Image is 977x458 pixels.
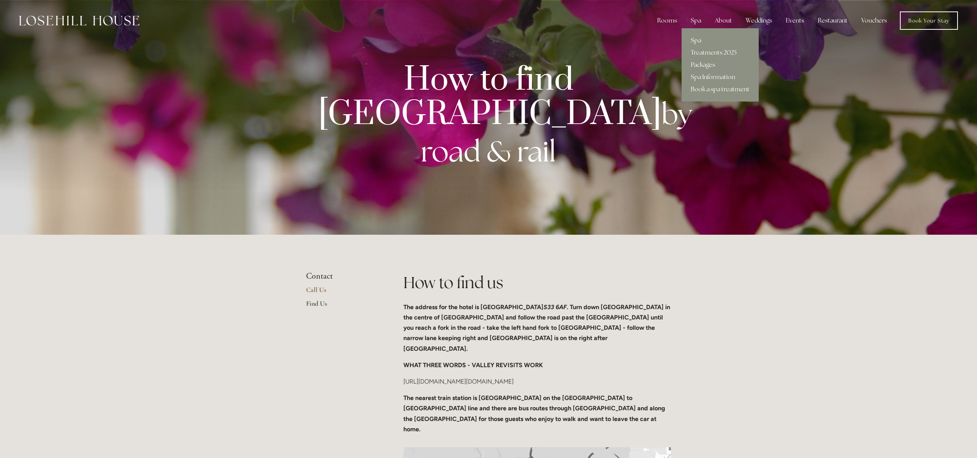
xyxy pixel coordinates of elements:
[306,285,379,299] a: Call Us
[318,65,659,170] p: How to find [GEOGRAPHIC_DATA]
[403,361,543,369] strong: WHAT THREE WORDS - VALLEY REVISITS WORK
[403,303,672,352] strong: The address for the hotel is [GEOGRAPHIC_DATA] . Turn down [GEOGRAPHIC_DATA] in the centre of [GE...
[403,376,671,387] p: [URL][DOMAIN_NAME][DOMAIN_NAME]
[709,13,738,28] div: About
[682,59,759,71] a: Packages
[685,13,707,28] div: Spa
[306,299,379,313] a: Find Us
[812,13,854,28] div: Restaurant
[543,303,567,311] em: S33 6AF
[780,13,810,28] div: Events
[19,16,139,26] img: Losehill House
[682,71,759,83] a: Spa Information
[403,394,667,433] strong: The nearest train station is [GEOGRAPHIC_DATA] on the [GEOGRAPHIC_DATA] to [GEOGRAPHIC_DATA] line...
[403,271,671,294] h1: How to find us
[682,34,759,47] a: Spa
[651,13,683,28] div: Rooms
[900,11,958,30] a: Book Your Stay
[421,95,692,170] strong: by road & rail
[306,271,379,281] li: Contact
[855,13,893,28] a: Vouchers
[682,47,759,59] a: Treatments 2025
[740,13,778,28] div: Weddings
[682,83,759,95] a: Book a spa treatment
